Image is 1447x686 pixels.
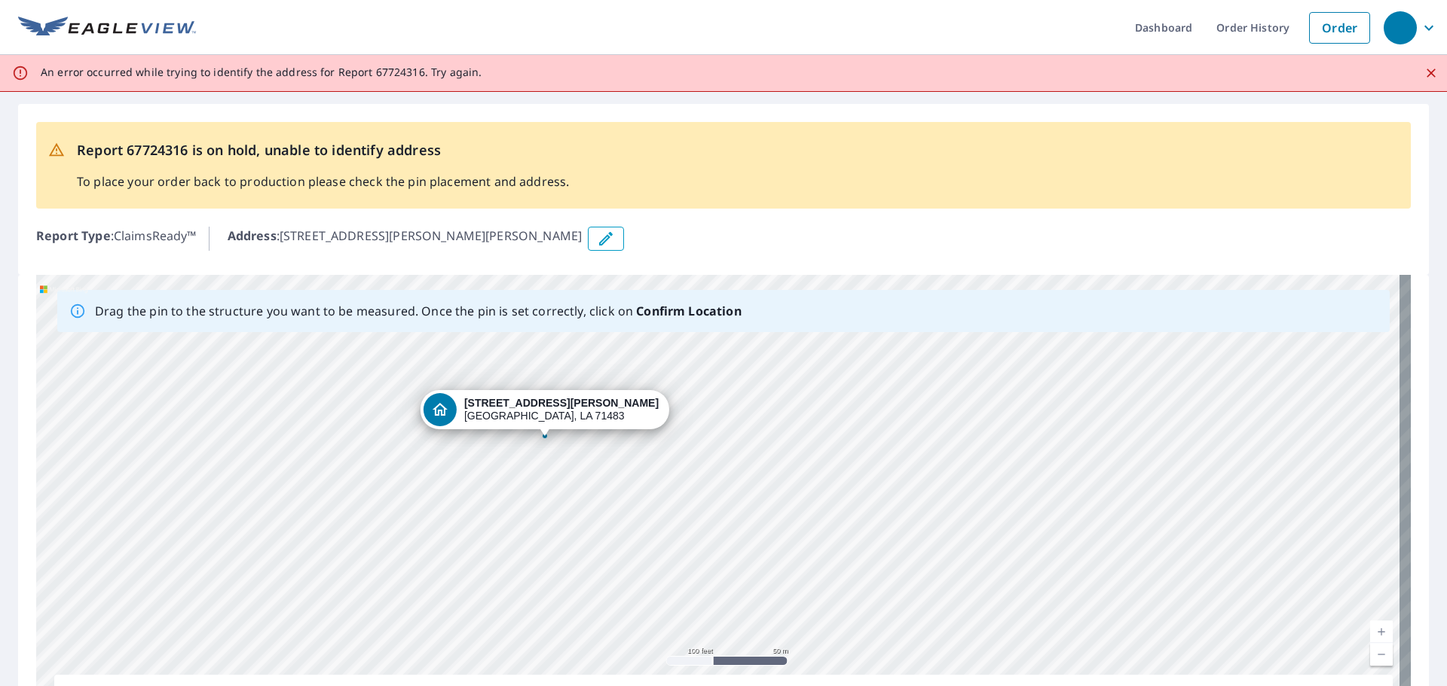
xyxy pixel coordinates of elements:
p: Drag the pin to the structure you want to be measured. Once the pin is set correctly, click on [95,302,742,320]
p: An error occurred while trying to identify the address for Report 67724316. Try again. [41,66,482,79]
img: EV Logo [18,17,196,39]
p: Report 67724316 is on hold, unable to identify address [77,140,569,160]
b: Address [228,227,277,244]
p: : ClaimsReady™ [36,227,197,251]
p: To place your order back to production please check the pin placement and address. [77,172,569,191]
b: Report Type [36,227,111,244]
a: Current Level 18, Zoom In [1370,620,1393,643]
button: Close [1421,63,1441,83]
b: Confirm Location [636,303,741,319]
a: Order [1309,12,1370,44]
p: : [STREET_ADDRESS][PERSON_NAME][PERSON_NAME] [228,227,583,251]
a: Current Level 18, Zoom Out [1370,643,1393,666]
